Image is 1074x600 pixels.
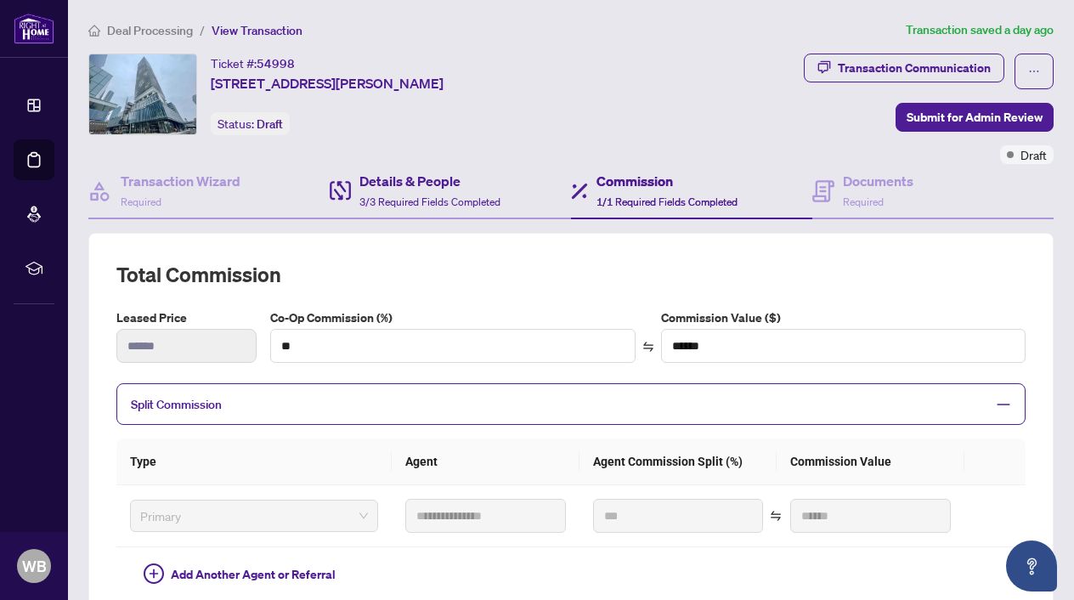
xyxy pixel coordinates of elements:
[14,13,54,44] img: logo
[22,554,47,578] span: WB
[843,171,913,191] h4: Documents
[596,195,738,208] span: 1/1 Required Fields Completed
[88,25,100,37] span: home
[1006,541,1057,592] button: Open asap
[144,563,164,584] span: plus-circle
[770,510,782,522] span: swap
[211,54,295,73] div: Ticket #:
[392,439,579,485] th: Agent
[270,308,636,327] label: Co-Op Commission (%)
[1028,65,1040,77] span: ellipsis
[804,54,1004,82] button: Transaction Communication
[200,20,205,40] li: /
[359,171,500,191] h4: Details & People
[642,341,654,353] span: swap
[121,195,161,208] span: Required
[211,112,290,135] div: Status:
[1020,145,1047,164] span: Draft
[579,439,777,485] th: Agent Commission Split (%)
[130,561,349,588] button: Add Another Agent or Referral
[896,103,1054,132] button: Submit for Admin Review
[107,23,193,38] span: Deal Processing
[596,171,738,191] h4: Commission
[906,20,1054,40] article: Transaction saved a day ago
[121,171,240,191] h4: Transaction Wizard
[116,261,1026,288] h2: Total Commission
[131,397,222,412] span: Split Commission
[116,308,257,327] label: Leased Price
[661,308,1026,327] label: Commission Value ($)
[140,503,368,529] span: Primary
[116,383,1026,425] div: Split Commission
[359,195,500,208] span: 3/3 Required Fields Completed
[838,54,991,82] div: Transaction Communication
[777,439,964,485] th: Commission Value
[116,439,392,485] th: Type
[257,56,295,71] span: 54998
[907,104,1043,131] span: Submit for Admin Review
[843,195,884,208] span: Required
[171,565,336,584] span: Add Another Agent or Referral
[996,397,1011,412] span: minus
[257,116,283,132] span: Draft
[89,54,196,134] img: IMG-C12382118_1.jpg
[211,73,444,93] span: [STREET_ADDRESS][PERSON_NAME]
[212,23,302,38] span: View Transaction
